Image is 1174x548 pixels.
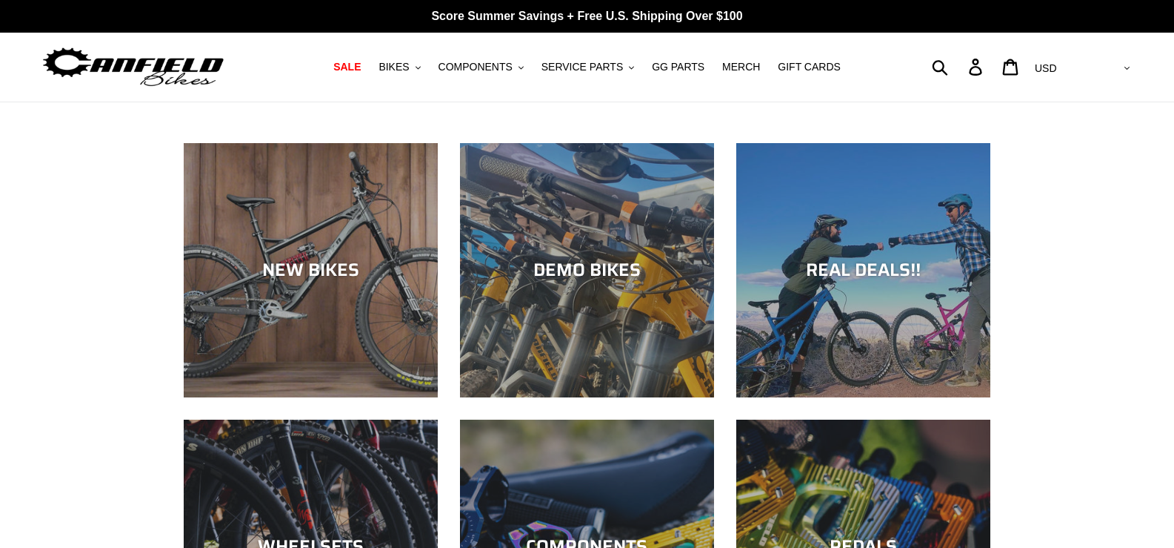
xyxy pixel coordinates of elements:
[736,143,990,397] a: REAL DEALS!!
[652,61,704,73] span: GG PARTS
[184,143,438,397] a: NEW BIKES
[460,143,714,397] a: DEMO BIKES
[770,57,848,77] a: GIFT CARDS
[326,57,368,77] a: SALE
[778,61,841,73] span: GIFT CARDS
[460,260,714,281] div: DEMO BIKES
[534,57,641,77] button: SERVICE PARTS
[940,50,978,83] input: Search
[722,61,760,73] span: MERCH
[333,61,361,73] span: SALE
[438,61,513,73] span: COMPONENTS
[371,57,427,77] button: BIKES
[41,44,226,90] img: Canfield Bikes
[378,61,409,73] span: BIKES
[184,260,438,281] div: NEW BIKES
[431,57,531,77] button: COMPONENTS
[715,57,767,77] a: MERCH
[644,57,712,77] a: GG PARTS
[541,61,623,73] span: SERVICE PARTS
[736,260,990,281] div: REAL DEALS!!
